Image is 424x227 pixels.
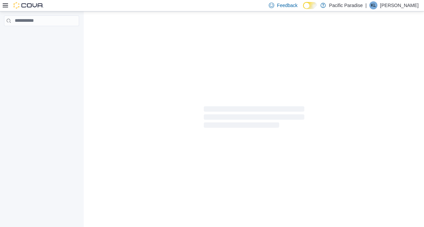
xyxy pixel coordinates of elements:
[303,2,317,9] input: Dark Mode
[371,1,376,9] span: KL
[329,1,363,9] p: Pacific Paradise
[369,1,377,9] div: Krista Love
[4,27,79,44] nav: Complex example
[277,2,297,9] span: Feedback
[365,1,367,9] p: |
[13,2,44,9] img: Cova
[380,1,419,9] p: [PERSON_NAME]
[204,108,304,129] span: Loading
